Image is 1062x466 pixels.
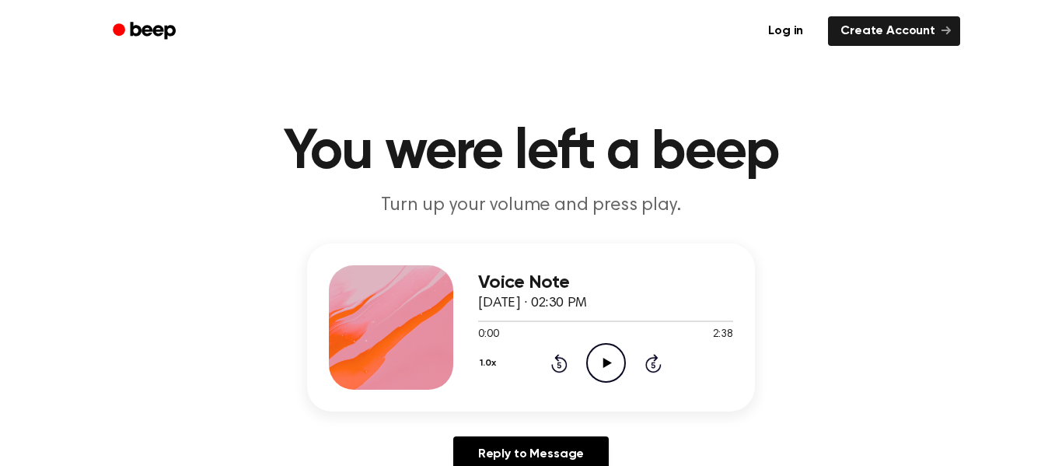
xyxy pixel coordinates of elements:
p: Turn up your volume and press play. [232,193,830,219]
span: 2:38 [713,327,733,343]
a: Log in [753,13,819,49]
button: 1.0x [478,350,501,377]
span: 0:00 [478,327,498,343]
a: Create Account [828,16,960,46]
h3: Voice Note [478,272,733,293]
span: [DATE] · 02:30 PM [478,296,587,310]
h1: You were left a beep [133,124,929,180]
a: Beep [102,16,190,47]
